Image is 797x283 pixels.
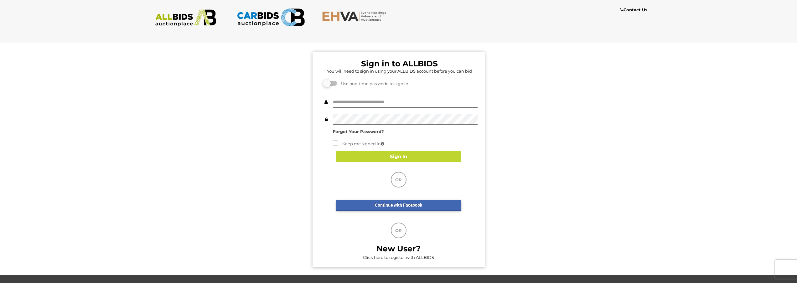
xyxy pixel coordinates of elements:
a: Continue with Facebook [336,200,461,211]
span: Use one-time passcode to sign in [338,81,408,86]
img: CARBIDS.com.au [237,6,305,28]
b: New User? [376,244,421,253]
label: Keep me signed in [333,140,384,147]
div: OR [391,172,406,188]
img: EHVA.com.au [322,11,390,21]
b: Sign in to ALLBIDS [361,59,438,68]
h5: You will need to sign in using your ALLBIDS account before you can bid [321,69,478,73]
a: Contact Us [620,6,649,13]
img: ALLBIDS.com.au [152,9,220,27]
b: Contact Us [620,7,647,12]
button: Sign In [336,151,461,162]
div: OR [391,223,406,238]
a: Forgot Your Password? [333,129,384,134]
a: Click here to register with ALLBIDS [363,255,434,260]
